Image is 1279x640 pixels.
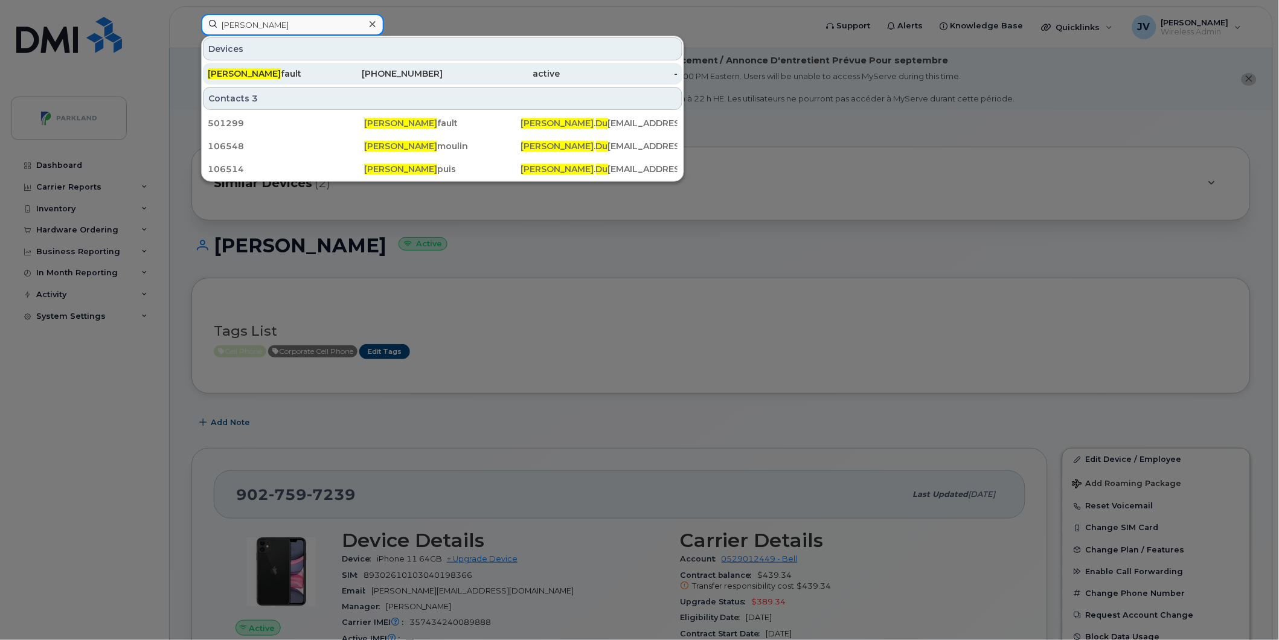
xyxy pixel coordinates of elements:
div: - [560,68,678,80]
span: 3 [252,92,258,104]
span: Du [596,164,608,174]
div: . [EMAIL_ADDRESS][DOMAIN_NAME] [521,117,678,129]
div: puis [364,163,521,175]
span: [PERSON_NAME] [364,141,437,152]
div: fault [208,68,325,80]
span: [PERSON_NAME] [521,164,594,174]
div: Contacts [203,87,682,110]
div: 106548 [208,140,364,152]
span: [PERSON_NAME] [364,118,437,129]
div: 501299 [208,117,364,129]
span: [PERSON_NAME] [521,118,594,129]
span: [PERSON_NAME] [521,141,594,152]
a: 106514[PERSON_NAME]puis[PERSON_NAME].Du[EMAIL_ADDRESS][DOMAIN_NAME] [203,158,682,180]
a: [PERSON_NAME]fault[PHONE_NUMBER]active- [203,63,682,85]
span: [PERSON_NAME] [208,68,281,79]
a: 501299[PERSON_NAME]fault[PERSON_NAME].Du[EMAIL_ADDRESS][DOMAIN_NAME] [203,112,682,134]
div: 106514 [208,163,364,175]
span: [PERSON_NAME] [364,164,437,174]
div: moulin [364,140,521,152]
div: . [EMAIL_ADDRESS][DOMAIN_NAME] [521,163,678,175]
span: Du [596,141,608,152]
div: active [443,68,560,80]
a: 106548[PERSON_NAME]moulin[PERSON_NAME].Du[EMAIL_ADDRESS][DOMAIN_NAME] [203,135,682,157]
div: Devices [203,37,682,60]
div: [PHONE_NUMBER] [325,68,443,80]
span: Du [596,118,608,129]
div: . [EMAIL_ADDRESS][DOMAIN_NAME] [521,140,678,152]
div: fault [364,117,521,129]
